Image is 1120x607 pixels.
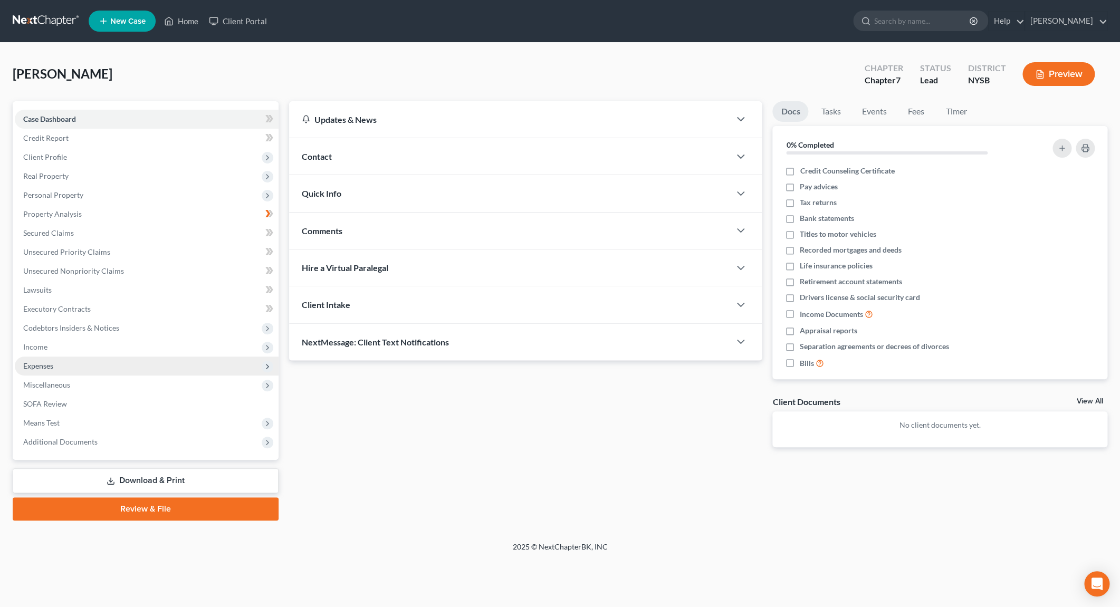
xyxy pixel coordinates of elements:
[23,323,119,332] span: Codebtors Insiders & Notices
[23,209,82,218] span: Property Analysis
[800,292,920,303] span: Drivers license & social security card
[772,101,808,122] a: Docs
[989,12,1024,31] a: Help
[204,12,272,31] a: Client Portal
[864,74,903,86] div: Chapter
[937,101,975,122] a: Timer
[302,337,449,347] span: NextMessage: Client Text Notifications
[15,224,279,243] a: Secured Claims
[800,325,857,336] span: Appraisal reports
[13,497,279,521] a: Review & File
[23,361,53,370] span: Expenses
[302,226,342,236] span: Comments
[302,114,718,125] div: Updates & News
[23,399,67,408] span: SOFA Review
[13,66,112,81] span: [PERSON_NAME]
[920,74,951,86] div: Lead
[302,188,341,198] span: Quick Info
[15,300,279,319] a: Executory Contracts
[23,152,67,161] span: Client Profile
[110,17,146,25] span: New Case
[23,171,69,180] span: Real Property
[15,394,279,413] a: SOFA Review
[800,261,873,271] span: Life insurance policies
[23,437,98,446] span: Additional Documents
[15,205,279,224] a: Property Analysis
[786,140,834,149] strong: 0% Completed
[781,420,1099,430] p: No client documents yet.
[968,74,1006,86] div: NYSB
[800,358,814,369] span: Bills
[15,129,279,148] a: Credit Report
[864,62,903,74] div: Chapter
[15,262,279,281] a: Unsecured Nonpriority Claims
[15,281,279,300] a: Lawsuits
[23,190,83,199] span: Personal Property
[23,304,91,313] span: Executory Contracts
[23,266,124,275] span: Unsecured Nonpriority Claims
[800,309,863,320] span: Income Documents
[968,62,1006,74] div: District
[23,285,52,294] span: Lawsuits
[812,101,849,122] a: Tasks
[895,75,900,85] span: 7
[23,133,69,142] span: Credit Report
[800,213,854,224] span: Bank statements
[800,181,838,192] span: Pay advices
[302,151,332,161] span: Contact
[772,396,840,407] div: Client Documents
[920,62,951,74] div: Status
[800,197,837,208] span: Tax returns
[302,300,350,310] span: Client Intake
[800,245,902,255] span: Recorded mortgages and deeds
[853,101,895,122] a: Events
[260,542,861,561] div: 2025 © NextChapterBK, INC
[23,247,110,256] span: Unsecured Priority Claims
[23,114,76,123] span: Case Dashboard
[800,229,876,239] span: Titles to motor vehicles
[899,101,933,122] a: Fees
[1077,398,1103,405] a: View All
[302,263,388,273] span: Hire a Virtual Paralegal
[800,276,902,287] span: Retirement account statements
[13,468,279,493] a: Download & Print
[800,166,894,176] span: Credit Counseling Certificate
[23,228,74,237] span: Secured Claims
[23,380,70,389] span: Miscellaneous
[23,418,60,427] span: Means Test
[23,342,47,351] span: Income
[800,341,949,352] span: Separation agreements or decrees of divorces
[1022,62,1095,86] button: Preview
[159,12,204,31] a: Home
[874,11,971,31] input: Search by name...
[1084,571,1109,596] div: Open Intercom Messenger
[1025,12,1107,31] a: [PERSON_NAME]
[15,243,279,262] a: Unsecured Priority Claims
[15,110,279,129] a: Case Dashboard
